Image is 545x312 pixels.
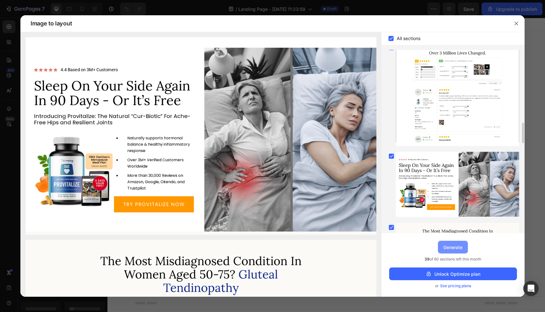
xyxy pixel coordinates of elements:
div: Start with Sections from sidebar [180,149,258,156]
span: See pricing plans [440,283,471,289]
button: Generate [438,241,468,253]
button: Unlock Optimize plan [389,267,517,280]
div: Start with Generating from URL or image [176,197,262,202]
div: Unlock Optimize plan [425,271,480,277]
span: 39 [425,257,430,261]
button: Add elements [220,162,265,174]
button: Add sections [173,162,216,174]
div: Generate [443,244,462,251]
span: Image to layout [31,20,72,27]
div: Open Intercom Messenger [523,281,539,296]
div: or [389,283,517,289]
span: of 60 sections left this month [425,256,481,262]
span: All sections [397,35,420,42]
